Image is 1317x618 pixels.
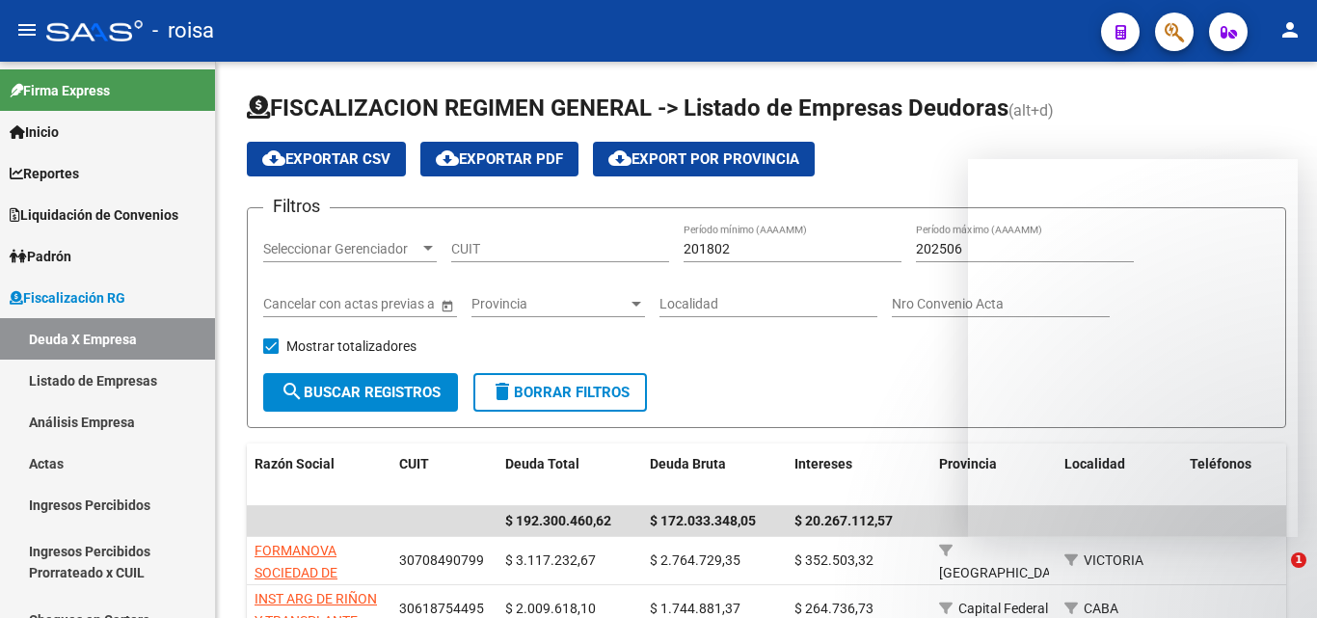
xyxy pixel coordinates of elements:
[281,380,304,403] mat-icon: search
[437,295,457,315] button: Open calendar
[262,150,390,168] span: Exportar CSV
[247,94,1008,121] span: FISCALIZACION REGIMEN GENERAL -> Listado de Empresas Deudoras
[436,150,563,168] span: Exportar PDF
[286,335,417,358] span: Mostrar totalizadores
[15,18,39,41] mat-icon: menu
[505,456,579,471] span: Deuda Total
[593,142,815,176] button: Export por Provincia
[247,142,406,176] button: Exportar CSV
[263,241,419,257] span: Seleccionar Gerenciador
[650,552,740,568] span: $ 2.764.729,35
[1084,601,1118,616] span: CABA
[420,142,578,176] button: Exportar PDF
[608,150,799,168] span: Export por Provincia
[958,601,1048,616] span: Capital Federal
[247,443,391,507] datatable-header-cell: Razón Social
[1278,18,1302,41] mat-icon: person
[794,552,874,568] span: $ 352.503,32
[399,456,429,471] span: CUIT
[281,384,441,401] span: Buscar Registros
[794,513,893,528] span: $ 20.267.112,57
[650,513,756,528] span: $ 172.033.348,05
[255,456,335,471] span: Razón Social
[1251,552,1298,599] iframe: Intercom live chat
[497,443,642,507] datatable-header-cell: Deuda Total
[10,163,79,184] span: Reportes
[608,147,632,170] mat-icon: cloud_download
[391,443,497,507] datatable-header-cell: CUIT
[10,287,125,309] span: Fiscalización RG
[491,384,630,401] span: Borrar Filtros
[939,565,1069,580] span: [GEOGRAPHIC_DATA]
[939,456,997,471] span: Provincia
[650,456,726,471] span: Deuda Bruta
[794,601,874,616] span: $ 264.736,73
[399,601,484,616] span: 30618754495
[10,80,110,101] span: Firma Express
[152,10,214,52] span: - roisa
[491,380,514,403] mat-icon: delete
[473,373,647,412] button: Borrar Filtros
[968,159,1298,537] iframe: Intercom live chat mensaje
[1008,101,1054,120] span: (alt+d)
[399,552,484,568] span: 30708490799
[262,147,285,170] mat-icon: cloud_download
[263,373,458,412] button: Buscar Registros
[505,601,596,616] span: $ 2.009.618,10
[471,296,628,312] span: Provincia
[263,193,330,220] h3: Filtros
[10,204,178,226] span: Liquidación de Convenios
[931,443,1057,507] datatable-header-cell: Provincia
[642,443,787,507] datatable-header-cell: Deuda Bruta
[794,456,852,471] span: Intereses
[1084,552,1143,568] span: VICTORIA
[1291,552,1306,568] span: 1
[650,601,740,616] span: $ 1.744.881,37
[505,513,611,528] span: $ 192.300.460,62
[436,147,459,170] mat-icon: cloud_download
[10,246,71,267] span: Padrón
[505,552,596,568] span: $ 3.117.232,67
[10,121,59,143] span: Inicio
[787,443,931,507] datatable-header-cell: Intereses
